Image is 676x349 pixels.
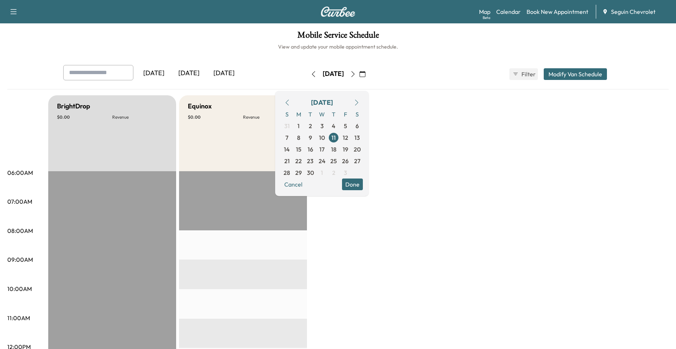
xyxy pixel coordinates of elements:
[320,122,324,130] span: 3
[57,101,90,111] h5: BrightDrop
[7,31,669,43] h1: Mobile Service Schedule
[7,314,30,322] p: 11:00AM
[7,197,32,206] p: 07:00AM
[316,108,328,120] span: W
[344,168,347,177] span: 3
[296,145,301,154] span: 15
[331,133,336,142] span: 11
[342,179,363,190] button: Done
[112,114,167,120] p: Revenue
[339,108,351,120] span: F
[323,69,344,78] div: [DATE]
[332,122,335,130] span: 4
[243,114,298,120] p: Revenue
[284,168,290,177] span: 28
[332,168,335,177] span: 2
[297,122,300,130] span: 1
[354,133,360,142] span: 13
[188,101,212,111] h5: Equinox
[206,65,242,82] div: [DATE]
[354,145,361,154] span: 20
[7,226,33,235] p: 08:00AM
[354,157,360,165] span: 27
[479,7,490,16] a: MapBeta
[171,65,206,82] div: [DATE]
[307,157,314,165] span: 23
[344,122,347,130] span: 5
[320,7,356,17] img: Curbee Logo
[319,145,324,154] span: 17
[284,122,290,130] span: 31
[284,157,290,165] span: 21
[356,122,359,130] span: 6
[295,168,302,177] span: 29
[304,108,316,120] span: T
[527,7,588,16] a: Book New Appointment
[611,7,656,16] span: Seguin Chevrolet
[319,157,326,165] span: 24
[351,108,363,120] span: S
[309,133,312,142] span: 9
[342,157,349,165] span: 26
[483,15,490,20] div: Beta
[284,145,290,154] span: 14
[509,68,538,80] button: Filter
[297,133,300,142] span: 8
[136,65,171,82] div: [DATE]
[309,122,312,130] span: 2
[7,284,32,293] p: 10:00AM
[285,133,288,142] span: 7
[343,145,348,154] span: 19
[311,97,333,108] div: [DATE]
[281,108,293,120] span: S
[328,108,339,120] span: T
[7,168,33,177] p: 06:00AM
[319,133,325,142] span: 10
[7,255,33,264] p: 09:00AM
[343,133,348,142] span: 12
[331,145,337,154] span: 18
[281,179,306,190] button: Cancel
[57,114,112,120] p: $ 0.00
[293,108,304,120] span: M
[295,157,302,165] span: 22
[188,114,243,120] p: $ 0.00
[544,68,607,80] button: Modify Van Schedule
[307,168,314,177] span: 30
[7,43,669,50] h6: View and update your mobile appointment schedule.
[496,7,521,16] a: Calendar
[521,70,535,78] span: Filter
[321,168,323,177] span: 1
[330,157,337,165] span: 25
[308,145,313,154] span: 16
